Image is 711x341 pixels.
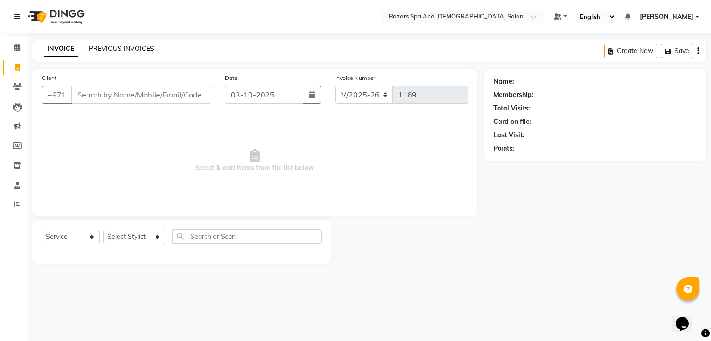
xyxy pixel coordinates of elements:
label: Date [225,74,237,82]
label: Invoice Number [335,74,375,82]
div: Membership: [493,90,534,100]
a: PREVIOUS INVOICES [89,44,154,53]
input: Search by Name/Mobile/Email/Code [71,86,211,104]
span: [PERSON_NAME] [640,12,693,22]
div: Last Visit: [493,130,524,140]
div: Name: [493,77,514,86]
button: Create New [604,44,657,58]
span: Select & add items from the list below [42,115,468,207]
input: Search or Scan [172,229,322,244]
a: INVOICE [44,41,78,57]
div: Total Visits: [493,104,530,113]
div: Points: [493,144,514,153]
button: +971 [42,86,72,104]
iframe: chat widget [672,304,702,332]
img: logo [24,4,87,30]
label: Client [42,74,56,82]
button: Save [661,44,693,58]
div: Card on file: [493,117,531,127]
